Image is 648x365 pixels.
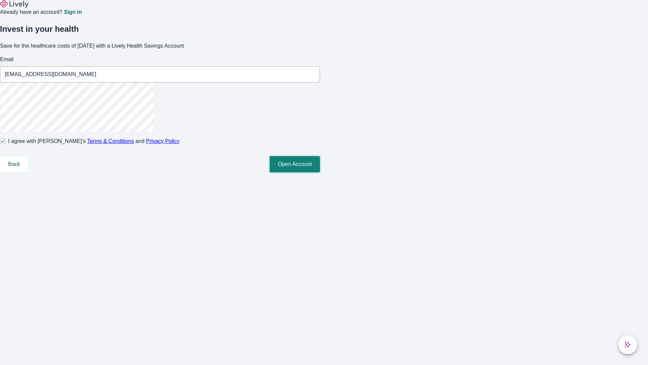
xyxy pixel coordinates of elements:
[618,335,637,354] button: chat
[624,341,631,348] svg: Lively AI Assistant
[87,138,134,144] a: Terms & Conditions
[146,138,180,144] a: Privacy Policy
[8,137,180,145] span: I agree with [PERSON_NAME]’s and
[64,9,82,15] a: Sign in
[270,156,320,172] button: Open Account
